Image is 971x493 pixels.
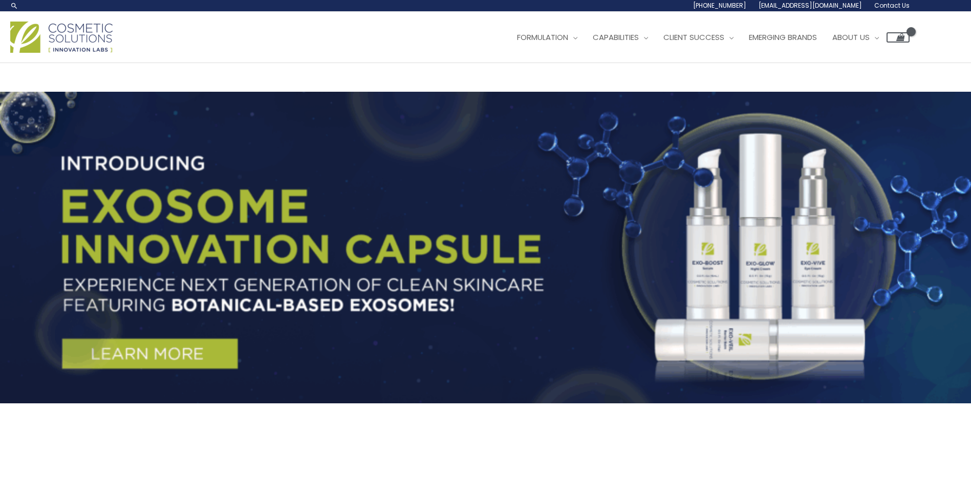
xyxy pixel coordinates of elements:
a: Search icon link [10,2,18,10]
img: Cosmetic Solutions Logo [10,22,113,53]
span: [PHONE_NUMBER] [693,1,746,10]
a: Formulation [509,22,585,53]
a: Client Success [656,22,741,53]
span: Capabilities [593,32,639,43]
span: Emerging Brands [749,32,817,43]
a: View Shopping Cart, empty [887,32,910,43]
span: Formulation [517,32,568,43]
a: Capabilities [585,22,656,53]
a: Emerging Brands [741,22,825,53]
span: Client Success [663,32,724,43]
a: About Us [825,22,887,53]
span: [EMAIL_ADDRESS][DOMAIN_NAME] [759,1,862,10]
span: About Us [832,32,870,43]
nav: Site Navigation [502,22,910,53]
span: Contact Us [874,1,910,10]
